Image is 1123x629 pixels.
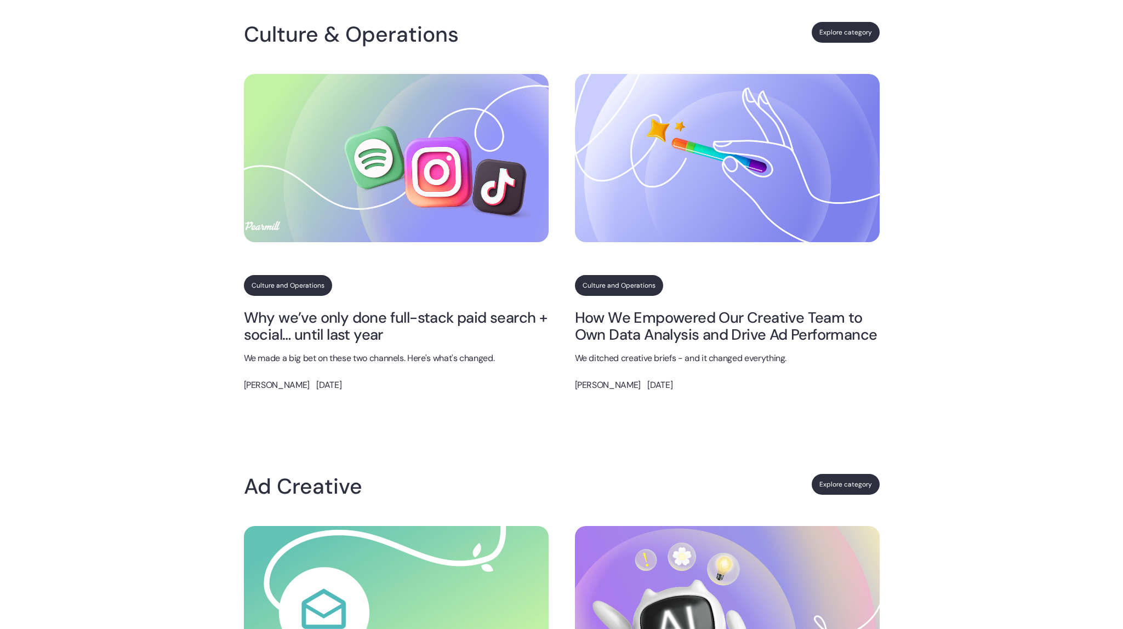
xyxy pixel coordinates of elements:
p: [PERSON_NAME] [575,379,641,392]
h4: Ad Creative [244,478,371,495]
a: Explore category [812,474,880,495]
h4: Culture & Operations [244,26,468,43]
a: Culture and Operations [244,275,332,296]
p: We ditched creative briefs - and it changed everything. [575,352,880,365]
p: [DATE] [647,379,672,392]
a: Culture and Operations [575,275,663,296]
p: [PERSON_NAME] [244,379,310,392]
a: How We Empowered Our Creative Team to Own Data Analysis and Drive Ad Performance [575,309,880,344]
a: Explore category [812,22,880,43]
p: We made a big bet on these two channels. Here's what's changed. [244,352,549,365]
p: [DATE] [316,379,341,392]
a: Why we’ve only done full-stack paid search + social… until last year [244,309,549,344]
